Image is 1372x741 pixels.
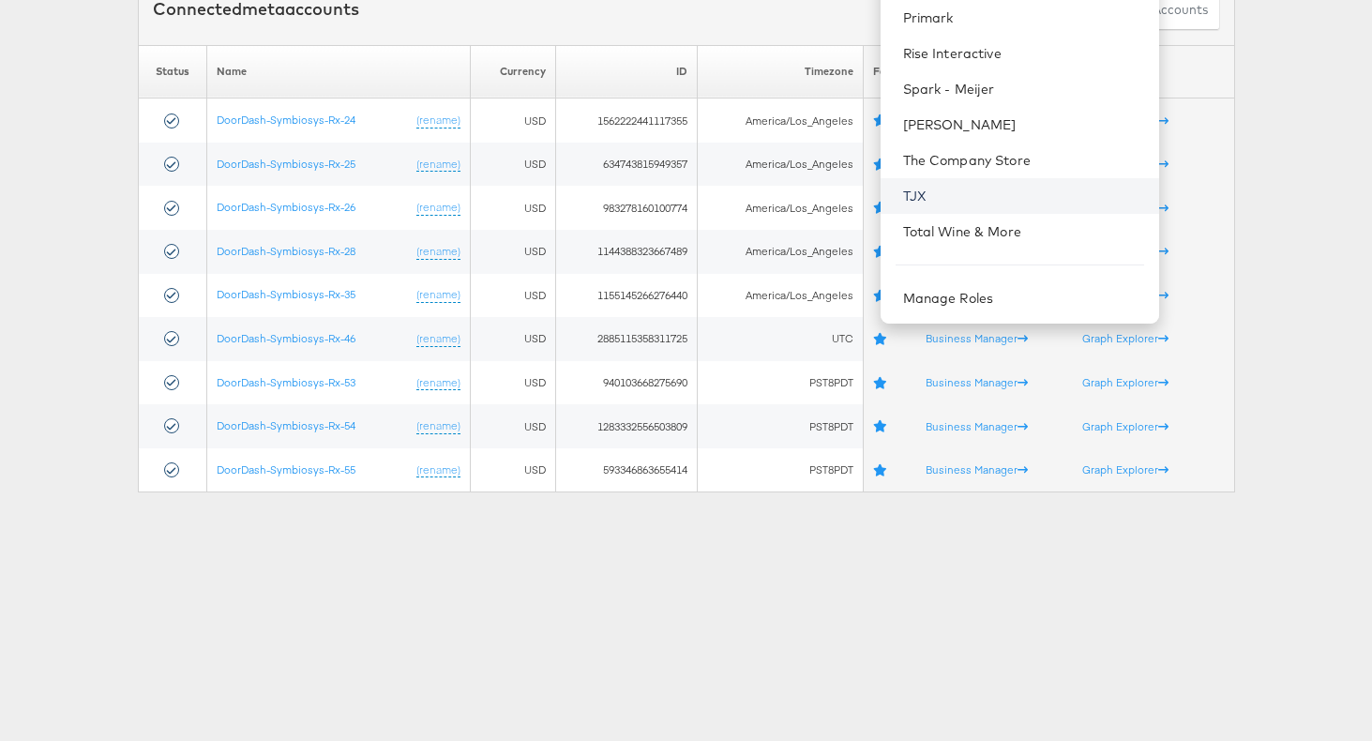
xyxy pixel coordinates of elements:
td: 593346863655414 [555,448,698,492]
a: DoorDash-Symbiosys-Rx-26 [217,200,355,214]
a: Business Manager [926,375,1028,389]
td: USD [470,143,555,187]
a: TJX [903,187,1144,205]
a: DoorDash-Symbiosys-Rx-24 [217,113,355,127]
th: Name [207,45,470,98]
th: ID [555,45,698,98]
td: 1562222441117355 [555,98,698,143]
a: The Company Store [903,151,1144,170]
td: PST8PDT [698,448,863,492]
th: Status [138,45,207,98]
td: America/Los_Angeles [698,98,863,143]
td: USD [470,274,555,318]
a: Rise Interactive [903,44,1144,63]
td: UTC [698,317,863,361]
a: (rename) [416,200,460,216]
a: Primark [903,8,1144,27]
td: America/Los_Angeles [698,230,863,274]
a: (rename) [416,418,460,434]
td: 1155145266276440 [555,274,698,318]
td: USD [470,186,555,230]
a: Business Manager [926,462,1028,476]
td: USD [470,317,555,361]
a: (rename) [416,113,460,129]
a: Manage Roles [903,290,994,307]
td: 983278160100774 [555,186,698,230]
a: Business Manager [926,331,1028,345]
a: DoorDash-Symbiosys-Rx-28 [217,244,355,258]
a: Total Wine & More [903,222,1144,241]
a: (rename) [416,244,460,260]
td: 2885115358311725 [555,317,698,361]
a: DoorDash-Symbiosys-Rx-35 [217,287,355,301]
a: DoorDash-Symbiosys-Rx-46 [217,331,355,345]
a: Spark - Meijer [903,80,1144,98]
a: [PERSON_NAME] [903,115,1144,134]
td: America/Los_Angeles [698,274,863,318]
a: (rename) [416,157,460,173]
a: Business Manager [926,419,1028,433]
td: USD [470,448,555,492]
th: Timezone [698,45,863,98]
a: Graph Explorer [1082,419,1168,433]
a: DoorDash-Symbiosys-Rx-55 [217,462,355,476]
a: DoorDash-Symbiosys-Rx-25 [217,157,355,171]
td: 1144388323667489 [555,230,698,274]
a: (rename) [416,375,460,391]
td: America/Los_Angeles [698,186,863,230]
a: Graph Explorer [1082,462,1168,476]
td: USD [470,230,555,274]
td: America/Los_Angeles [698,143,863,187]
td: 634743815949357 [555,143,698,187]
td: USD [470,361,555,405]
td: 1283332556503809 [555,404,698,448]
a: (rename) [416,462,460,478]
a: Graph Explorer [1082,375,1168,389]
a: DoorDash-Symbiosys-Rx-54 [217,418,355,432]
th: Currency [470,45,555,98]
a: (rename) [416,331,460,347]
a: (rename) [416,287,460,303]
td: PST8PDT [698,361,863,405]
td: USD [470,404,555,448]
a: Graph Explorer [1082,331,1168,345]
a: DoorDash-Symbiosys-Rx-53 [217,375,355,389]
td: 940103668275690 [555,361,698,405]
td: PST8PDT [698,404,863,448]
td: USD [470,98,555,143]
